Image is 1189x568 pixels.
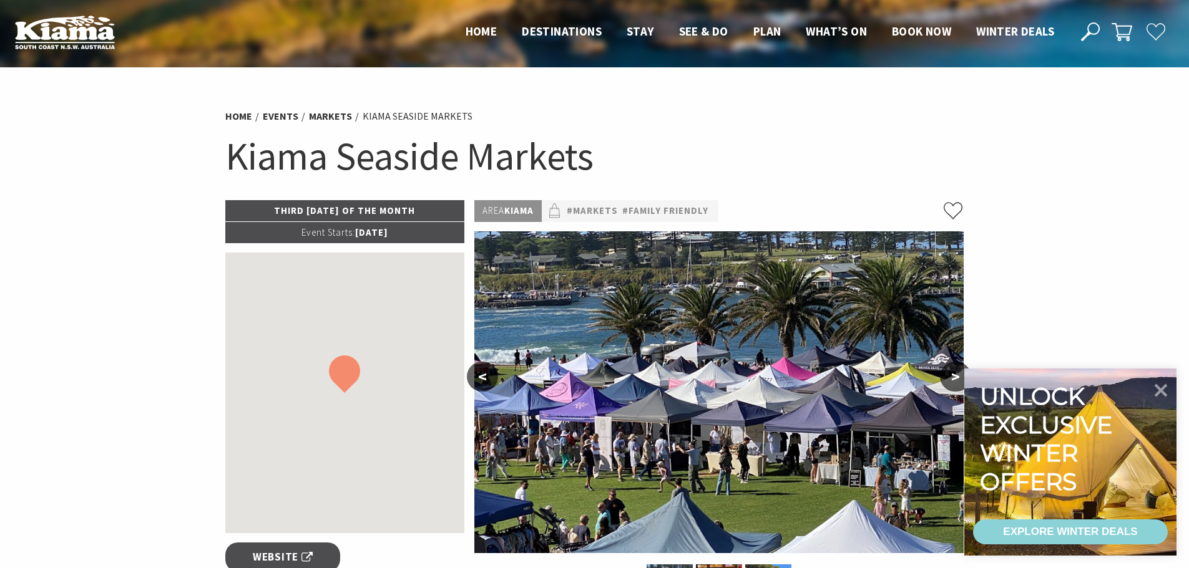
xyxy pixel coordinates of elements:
[940,362,971,392] button: >
[363,108,472,125] li: Kiama Seaside Markets
[980,382,1118,496] div: Unlock exclusive winter offers
[522,24,602,39] span: Destinations
[627,24,654,39] span: Stay
[474,231,964,553] img: Kiama Seaside Market
[892,24,951,39] span: Book now
[474,200,542,222] p: Kiama
[225,131,964,181] h1: Kiama Seaside Markets
[679,24,728,39] span: See & Do
[466,24,497,39] span: Home
[976,24,1054,39] span: Winter Deals
[309,110,352,123] a: Markets
[467,362,498,392] button: <
[1003,519,1137,544] div: EXPLORE WINTER DEALS
[15,15,115,49] img: Kiama Logo
[806,24,867,39] span: What’s On
[622,203,708,219] a: #Family Friendly
[225,200,465,221] p: Third [DATE] of the Month
[253,549,313,566] span: Website
[753,24,781,39] span: Plan
[973,519,1168,544] a: EXPLORE WINTER DEALS
[482,205,504,216] span: Area
[225,222,465,243] p: [DATE]
[567,203,618,219] a: #Markets
[453,22,1067,42] nav: Main Menu
[225,110,252,123] a: Home
[263,110,298,123] a: Events
[301,226,355,238] span: Event Starts:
